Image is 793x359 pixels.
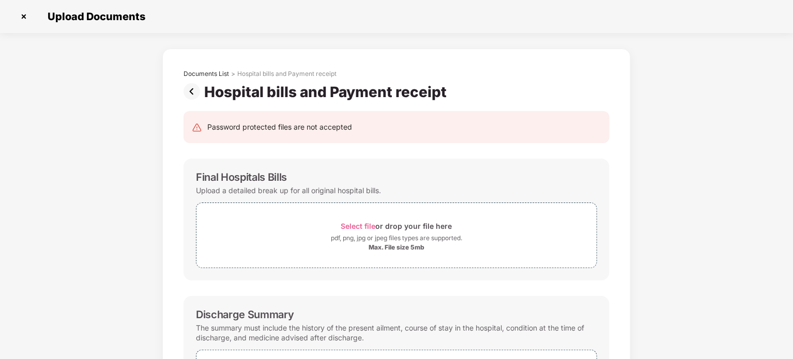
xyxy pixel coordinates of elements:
[196,308,294,321] div: Discharge Summary
[16,8,32,25] img: svg+xml;base64,PHN2ZyBpZD0iQ3Jvc3MtMzJ4MzIiIHhtbG5zPSJodHRwOi8vd3d3LnczLm9yZy8yMDAwL3N2ZyIgd2lkdG...
[237,70,337,78] div: Hospital bills and Payment receipt
[184,83,204,100] img: svg+xml;base64,PHN2ZyBpZD0iUHJldi0zMngzMiIgeG1sbnM9Imh0dHA6Ly93d3cudzMub3JnLzIwMDAvc3ZnIiB3aWR0aD...
[204,83,451,101] div: Hospital bills and Payment receipt
[184,70,229,78] div: Documents List
[369,243,424,252] div: Max. File size 5mb
[331,233,462,243] div: pdf, png, jpg or jpeg files types are supported.
[196,183,381,197] div: Upload a detailed break up for all original hospital bills.
[192,122,202,133] img: svg+xml;base64,PHN2ZyB4bWxucz0iaHR0cDovL3d3dy53My5vcmcvMjAwMC9zdmciIHdpZHRoPSIyNCIgaGVpZ2h0PSIyNC...
[207,121,352,133] div: Password protected files are not accepted
[231,70,235,78] div: >
[341,219,452,233] div: or drop your file here
[196,321,597,345] div: The summary must include the history of the present ailment, course of stay in the hospital, cond...
[37,10,150,23] span: Upload Documents
[196,171,287,183] div: Final Hospitals Bills
[196,211,597,260] span: Select fileor drop your file herepdf, png, jpg or jpeg files types are supported.Max. File size 5mb
[341,222,376,230] span: Select file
